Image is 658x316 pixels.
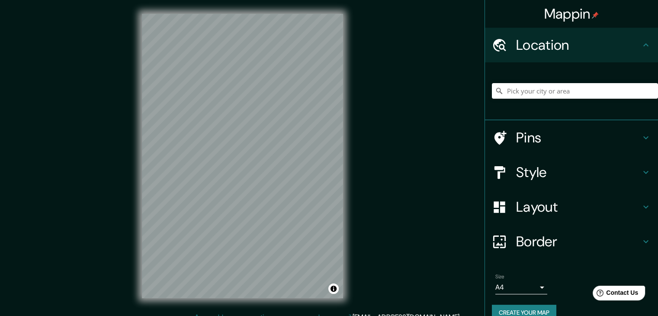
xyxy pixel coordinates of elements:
div: Location [485,28,658,62]
div: Pins [485,120,658,155]
iframe: Help widget launcher [581,282,648,306]
div: A4 [495,281,547,294]
h4: Pins [516,129,641,146]
h4: Style [516,164,641,181]
input: Pick your city or area [492,83,658,99]
h4: Mappin [544,5,599,23]
h4: Layout [516,198,641,216]
div: Border [485,224,658,259]
canvas: Map [142,14,343,298]
h4: Location [516,36,641,54]
h4: Border [516,233,641,250]
button: Toggle attribution [328,284,339,294]
div: Style [485,155,658,190]
label: Size [495,273,504,281]
img: pin-icon.png [592,12,599,19]
div: Layout [485,190,658,224]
